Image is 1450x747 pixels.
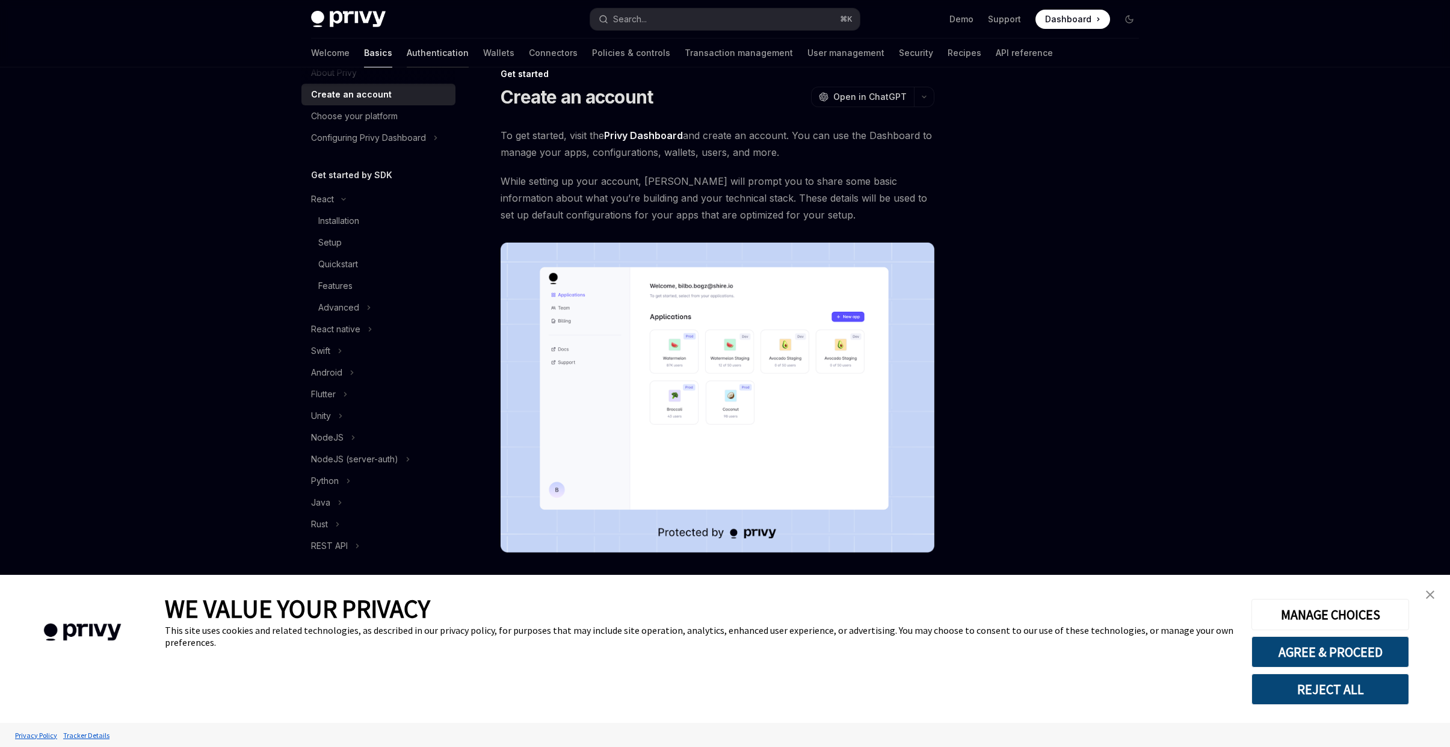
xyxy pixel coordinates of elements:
[165,624,1233,648] div: This site uses cookies and related technologies, as described in our privacy policy, for purposes...
[301,275,455,297] a: Features
[311,452,398,466] div: NodeJS (server-auth)
[501,68,934,80] div: Get started
[165,593,430,624] span: WE VALUE YOUR PRIVACY
[318,300,359,315] div: Advanced
[613,12,647,26] div: Search...
[311,192,334,206] div: React
[311,39,350,67] a: Welcome
[1035,10,1110,29] a: Dashboard
[311,168,392,182] h5: Get started by SDK
[833,91,907,103] span: Open in ChatGPT
[301,427,455,448] button: Toggle NodeJS section
[18,606,147,659] img: company logo
[1426,590,1434,599] img: close banner
[301,405,455,427] button: Toggle Unity section
[811,87,914,107] button: Open in ChatGPT
[311,517,328,532] div: Rust
[529,39,578,67] a: Connectors
[301,362,455,383] button: Toggle Android section
[685,39,793,67] a: Transaction management
[318,214,359,228] div: Installation
[301,127,455,149] button: Toggle Configuring Privy Dashboard section
[807,39,884,67] a: User management
[311,430,344,445] div: NodeJS
[364,39,392,67] a: Basics
[1045,13,1091,25] span: Dashboard
[948,39,981,67] a: Recipes
[311,109,398,123] div: Choose your platform
[301,188,455,210] button: Toggle React section
[301,535,455,557] button: Toggle REST API section
[311,409,331,423] div: Unity
[501,127,934,161] span: To get started, visit the and create an account. You can use the Dashboard to manage your apps, c...
[318,279,353,293] div: Features
[311,387,336,401] div: Flutter
[311,322,360,336] div: React native
[301,448,455,470] button: Toggle NodeJS (server-auth) section
[501,173,934,223] span: While setting up your account, [PERSON_NAME] will prompt you to share some basic information abou...
[301,340,455,362] button: Toggle Swift section
[301,297,455,318] button: Toggle Advanced section
[311,474,339,488] div: Python
[501,86,653,108] h1: Create an account
[311,11,386,28] img: dark logo
[301,492,455,513] button: Toggle Java section
[311,365,342,380] div: Android
[318,257,358,271] div: Quickstart
[301,383,455,405] button: Toggle Flutter section
[604,129,683,142] a: Privy Dashboard
[12,725,60,746] a: Privacy Policy
[840,14,853,24] span: ⌘ K
[311,539,348,553] div: REST API
[483,39,514,67] a: Wallets
[311,495,330,510] div: Java
[988,13,1021,25] a: Support
[590,8,860,30] button: Open search
[1251,636,1409,668] button: AGREE & PROCEED
[949,13,973,25] a: Demo
[301,470,455,492] button: Toggle Python section
[1251,599,1409,630] button: MANAGE CHOICES
[60,725,113,746] a: Tracker Details
[407,39,469,67] a: Authentication
[311,87,392,102] div: Create an account
[996,39,1053,67] a: API reference
[301,210,455,232] a: Installation
[899,39,933,67] a: Security
[592,39,670,67] a: Policies & controls
[301,105,455,127] a: Choose your platform
[301,318,455,340] button: Toggle React native section
[1120,10,1139,29] button: Toggle dark mode
[1251,674,1409,705] button: REJECT ALL
[1418,583,1442,607] a: close banner
[301,232,455,253] a: Setup
[311,344,330,358] div: Swift
[501,243,934,553] img: images/Dash.png
[301,84,455,105] a: Create an account
[301,253,455,275] a: Quickstart
[318,235,342,250] div: Setup
[301,513,455,535] button: Toggle Rust section
[311,131,426,145] div: Configuring Privy Dashboard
